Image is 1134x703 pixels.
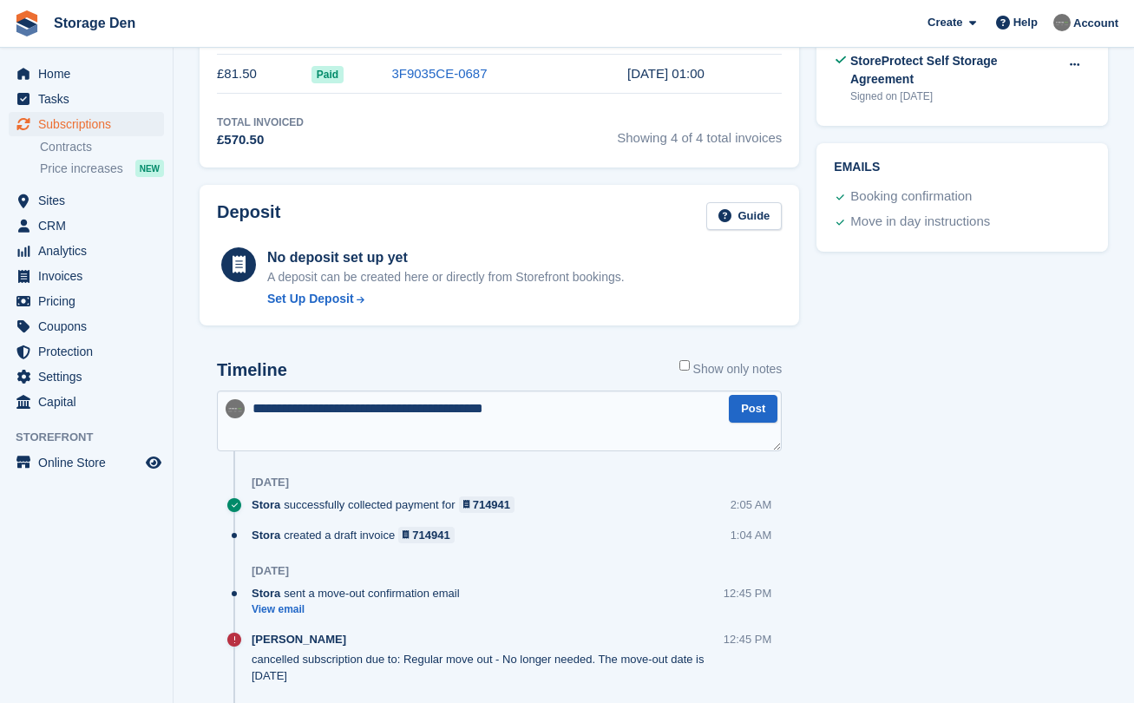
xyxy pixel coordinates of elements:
[412,527,449,543] div: 714941
[252,631,724,684] div: cancelled subscription due to: Regular move out - No longer needed. The move-out date is [DATE]
[38,314,142,338] span: Coupons
[311,66,344,83] span: Paid
[38,87,142,111] span: Tasks
[38,188,142,213] span: Sites
[9,87,164,111] a: menu
[38,112,142,136] span: Subscriptions
[217,202,280,231] h2: Deposit
[834,161,1091,174] h2: Emails
[9,314,164,338] a: menu
[252,631,346,647] span: [PERSON_NAME]
[226,399,245,418] img: Brian Barbour
[679,360,690,371] input: Show only notes
[217,360,287,380] h2: Timeline
[38,390,142,414] span: Capital
[252,496,280,513] span: Stora
[252,585,280,601] span: Stora
[731,527,772,543] div: 1:04 AM
[14,10,40,36] img: stora-icon-8386f47178a22dfd0bd8f6a31ec36ba5ce8667c1dd55bd0f319d3a0aa187defe.svg
[47,9,142,37] a: Storage Den
[731,496,772,513] div: 2:05 AM
[391,66,487,81] a: 3F9035CE-0687
[252,527,463,543] div: created a draft invoice
[850,89,1059,104] div: Signed on [DATE]
[617,115,782,150] span: Showing 4 of 4 total invoices
[9,239,164,263] a: menu
[217,115,304,130] div: Total Invoiced
[40,139,164,155] a: Contracts
[473,496,510,513] div: 714941
[252,564,289,578] div: [DATE]
[252,496,523,513] div: successfully collected payment for
[252,476,289,489] div: [DATE]
[252,602,469,617] a: View email
[398,527,455,543] a: 714941
[850,212,990,233] div: Move in day instructions
[217,55,311,94] td: £81.50
[9,188,164,213] a: menu
[9,339,164,364] a: menu
[252,527,280,543] span: Stora
[16,429,173,446] span: Storefront
[267,290,625,308] a: Set Up Deposit
[729,395,777,424] button: Post
[38,339,142,364] span: Protection
[217,130,304,150] div: £570.50
[724,585,772,601] div: 12:45 PM
[706,202,783,231] a: Guide
[850,187,972,207] div: Booking confirmation
[459,496,515,513] a: 714941
[9,214,164,238] a: menu
[143,452,164,473] a: Preview store
[38,365,142,389] span: Settings
[38,62,142,86] span: Home
[9,390,164,414] a: menu
[1013,14,1038,31] span: Help
[38,450,142,475] span: Online Store
[850,52,1059,89] div: StoreProtect Self Storage Agreement
[267,290,354,308] div: Set Up Deposit
[38,214,142,238] span: CRM
[9,264,164,288] a: menu
[627,66,705,81] time: 2025-05-20 00:00:43 UTC
[267,247,625,268] div: No deposit set up yet
[9,450,164,475] a: menu
[1073,15,1118,32] span: Account
[40,159,164,178] a: Price increases NEW
[679,360,783,378] label: Show only notes
[267,268,625,286] p: A deposit can be created here or directly from Storefront bookings.
[9,112,164,136] a: menu
[40,161,123,177] span: Price increases
[38,289,142,313] span: Pricing
[135,160,164,177] div: NEW
[252,585,469,601] div: sent a move-out confirmation email
[1053,14,1071,31] img: Brian Barbour
[9,62,164,86] a: menu
[38,264,142,288] span: Invoices
[928,14,962,31] span: Create
[9,365,164,389] a: menu
[724,631,772,647] div: 12:45 PM
[38,239,142,263] span: Analytics
[9,289,164,313] a: menu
